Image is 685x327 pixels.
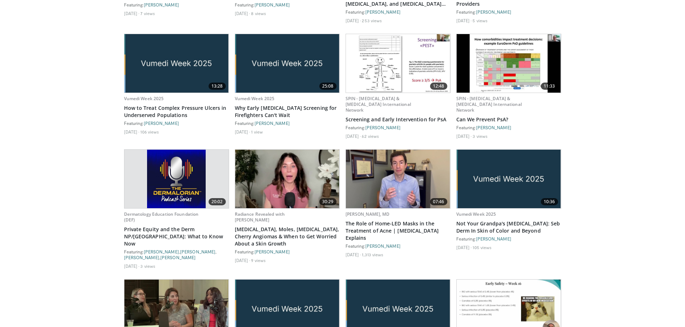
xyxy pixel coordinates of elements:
[235,150,339,208] a: 30:29
[456,244,472,250] li: [DATE]
[541,198,558,205] span: 10:36
[124,95,164,102] a: Vumedi Week 2025
[362,252,383,257] li: 1,313 views
[140,263,155,269] li: 3 views
[457,34,561,93] img: 852d8c63-2d29-4e39-8568-bf0b9879acd8.620x360_q85_upscale.jpg
[140,10,155,16] li: 7 views
[235,34,339,93] a: 25:08
[251,129,263,135] li: 1 view
[124,2,229,8] div: Featuring:
[456,220,561,234] a: Not Your Grandpa's [MEDICAL_DATA]: Seb Derm In Skin of Color and Beyond
[346,211,390,217] a: [PERSON_NAME], MD
[456,116,561,123] a: Can We Prevent PsA?
[124,120,229,126] div: Featuring:
[235,10,250,16] li: [DATE]
[235,104,340,119] a: Why Early [MEDICAL_DATA] Screening for Firefighters Can't Wait
[209,83,226,90] span: 13:28
[235,120,340,126] div: Featuring:
[319,198,337,205] span: 30:29
[144,249,179,254] a: [PERSON_NAME]
[346,252,361,257] li: [DATE]
[456,95,522,113] a: SPIN - [MEDICAL_DATA] & [MEDICAL_DATA] International Network
[430,198,447,205] span: 07:46
[235,95,275,102] a: Vumedi Week 2025
[209,198,226,205] span: 20:02
[235,2,340,8] div: Featuring:
[456,236,561,242] div: Featuring:
[346,18,361,23] li: [DATE]
[235,257,250,263] li: [DATE]
[346,34,450,93] a: 12:48
[457,150,561,208] a: 10:36
[124,150,229,208] a: 20:02
[456,133,472,139] li: [DATE]
[457,34,561,93] a: 11:33
[362,18,382,23] li: 253 views
[472,18,488,23] li: 5 views
[456,18,472,23] li: [DATE]
[346,95,411,113] a: SPIN - [MEDICAL_DATA] & [MEDICAL_DATA] International Network
[365,125,401,130] a: [PERSON_NAME]
[472,133,488,139] li: 3 views
[124,10,140,16] li: [DATE]
[456,211,496,217] a: Vumedi Week 2025
[124,34,229,93] a: 13:28
[180,249,215,254] a: [PERSON_NAME]
[124,211,199,223] a: Dermatology Education Foundation (DEF)
[235,211,285,223] a: Radiance Revealed with [PERSON_NAME]
[346,116,451,123] a: Screening and Early Intervention for PsA
[124,129,140,135] li: [DATE]
[124,34,229,93] img: 90633943-5909-48be-9354-17100f892b2a.jpg.620x360_q85_upscale.jpg
[346,150,450,208] img: bdc749e8-e5f5-404f-8c3a-bce07f5c1739.620x360_q85_upscale.jpg
[124,226,229,247] a: Private Equity and the Derm NP/[GEOGRAPHIC_DATA]: What to Know Now
[346,150,450,208] a: 07:46
[124,104,229,119] a: How to Treat Complex Pressure Ulcers in Underserved Populations
[144,121,179,126] a: [PERSON_NAME]
[147,150,206,208] img: 64fd80b5-9d47-4dbe-b32f-caf38ce6ea68.620x360_q85_upscale.jpg
[346,220,451,242] a: The Role of Home-LED Masks in the Treatment of Acne | [MEDICAL_DATA] Explains
[124,263,140,269] li: [DATE]
[251,10,266,16] li: 8 views
[476,9,511,14] a: [PERSON_NAME]
[541,83,558,90] span: 11:33
[235,150,339,208] img: b92a9d8a-7c6d-4c28-a338-93702c4a46ad.620x360_q85_upscale.jpg
[160,255,196,260] a: [PERSON_NAME]
[362,133,379,139] li: 62 views
[235,34,339,93] img: e56248fc-74a7-4c71-831a-2c2ac52f6d49.jpg.620x360_q85_upscale.jpg
[476,125,511,130] a: [PERSON_NAME]
[365,243,401,248] a: [PERSON_NAME]
[235,129,250,135] li: [DATE]
[235,249,340,254] div: Featuring:
[365,9,401,14] a: [PERSON_NAME]
[140,129,159,135] li: 106 views
[346,9,451,15] div: Featuring:
[235,226,340,247] a: [MEDICAL_DATA], Moles, [MEDICAL_DATA], Cherry Angiomas & When to Get Worried About a Skin Growth
[251,257,266,263] li: 9 views
[430,83,447,90] span: 12:48
[456,9,561,15] div: Featuring:
[346,34,450,93] img: a4ebe4d1-9a73-4965-86a8-7cd4d8854641.620x360_q85_upscale.jpg
[124,249,229,260] div: Featuring: , , ,
[255,121,290,126] a: [PERSON_NAME]
[319,83,337,90] span: 25:08
[346,125,451,130] div: Featuring:
[476,236,511,241] a: [PERSON_NAME]
[346,133,361,139] li: [DATE]
[144,2,179,7] a: [PERSON_NAME]
[472,244,492,250] li: 105 views
[456,125,561,130] div: Featuring:
[346,243,451,249] div: Featuring:
[255,2,290,7] a: [PERSON_NAME]
[255,249,290,254] a: [PERSON_NAME]
[457,150,561,208] img: 91821c25-25db-414b-80a6-f4924798b2f0.jpg.620x360_q85_upscale.jpg
[124,255,159,260] a: [PERSON_NAME]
